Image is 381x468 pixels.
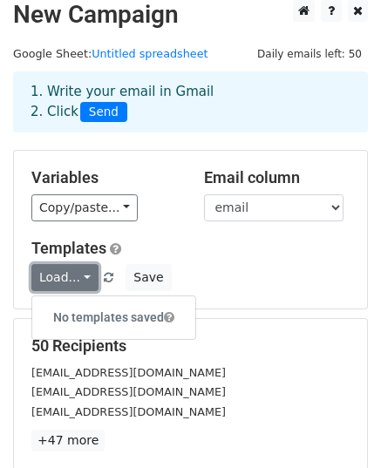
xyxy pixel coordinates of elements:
h6: No templates saved [32,303,195,332]
h5: Variables [31,168,178,187]
small: [EMAIL_ADDRESS][DOMAIN_NAME] [31,385,226,398]
a: Untitled spreadsheet [92,47,208,60]
small: Google Sheet: [13,47,208,60]
div: 1. Write your email in Gmail 2. Click [17,82,364,122]
h5: 50 Recipients [31,336,350,356]
a: Daily emails left: 50 [251,47,368,60]
h5: Email column [204,168,350,187]
a: Load... [31,264,99,291]
small: [EMAIL_ADDRESS][DOMAIN_NAME] [31,366,226,379]
a: Copy/paste... [31,194,138,221]
small: [EMAIL_ADDRESS][DOMAIN_NAME] [31,405,226,418]
a: +47 more [31,430,105,451]
span: Daily emails left: 50 [251,44,368,64]
a: Templates [31,239,106,257]
button: Save [126,264,171,291]
span: Send [80,102,127,123]
iframe: Chat Widget [294,384,381,468]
